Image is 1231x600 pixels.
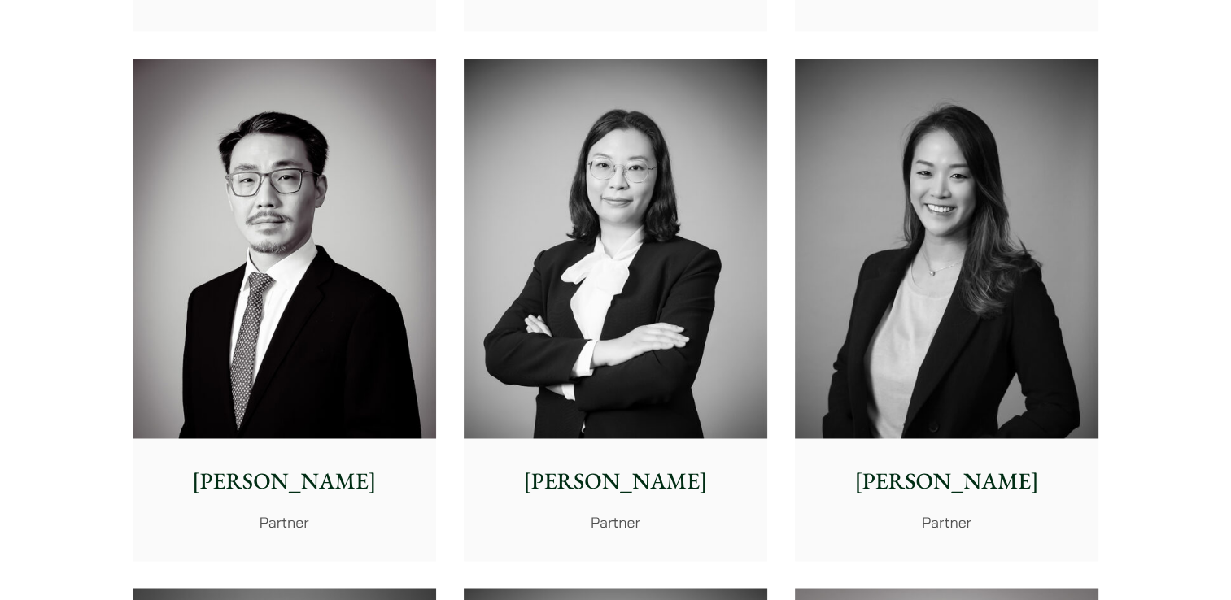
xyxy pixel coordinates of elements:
[808,464,1085,498] p: [PERSON_NAME]
[477,464,754,498] p: [PERSON_NAME]
[795,59,1098,561] a: [PERSON_NAME] Partner
[464,59,767,561] a: [PERSON_NAME] Partner
[808,511,1085,533] p: Partner
[146,511,423,533] p: Partner
[146,464,423,498] p: [PERSON_NAME]
[133,59,436,561] a: [PERSON_NAME] Partner
[477,511,754,533] p: Partner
